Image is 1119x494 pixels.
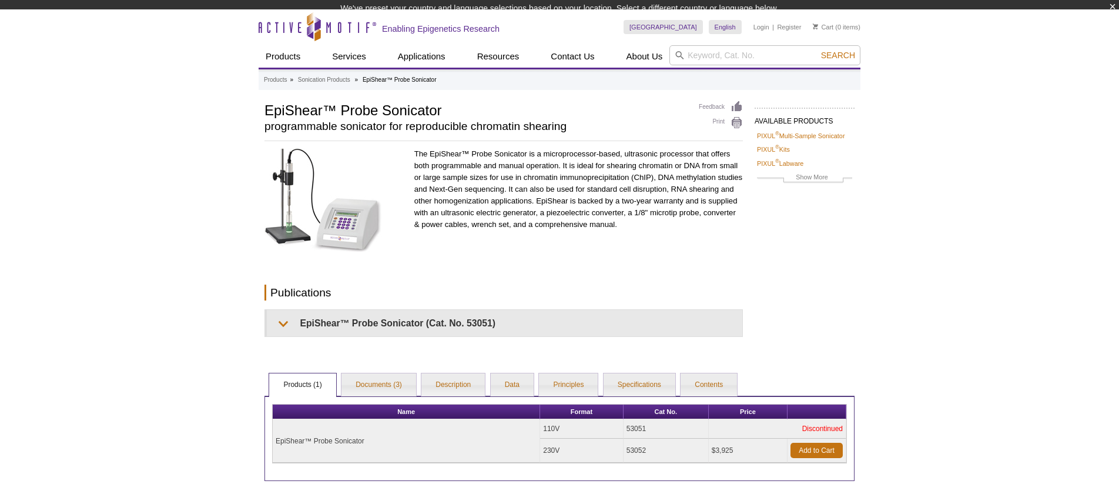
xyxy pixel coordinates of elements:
[624,419,709,439] td: 53051
[491,373,534,397] a: Data
[757,144,790,155] a: PIXUL®Kits
[624,20,703,34] a: [GEOGRAPHIC_DATA]
[259,45,307,68] a: Products
[544,45,601,68] a: Contact Us
[709,439,788,463] td: $3,925
[821,51,855,60] span: Search
[709,405,788,419] th: Price
[753,23,769,31] a: Login
[755,108,855,129] h2: AVAILABLE PRODUCTS
[790,443,843,458] a: Add to Cart
[757,131,845,141] a: PIXUL®Multi-Sample Sonicator
[264,285,743,301] h2: Publications
[540,419,624,439] td: 110V
[757,158,803,169] a: PIXUL®Labware
[777,23,801,31] a: Register
[607,9,638,36] img: Change Here
[624,439,709,463] td: 53052
[775,131,779,136] sup: ®
[539,373,598,397] a: Principles
[699,101,743,114] a: Feedback
[264,101,687,118] h1: EpiShear™ Probe Sonicator
[757,172,852,185] a: Show More
[669,45,860,65] input: Keyword, Cat. No.
[267,310,742,336] summary: EpiShear™ Probe Sonicator (Cat. No. 53051)
[363,76,437,83] li: EpiShear™ Probe Sonicator
[355,76,359,83] li: »
[540,439,624,463] td: 230V
[341,373,416,397] a: Documents (3)
[414,148,743,231] p: The EpiShear™ Probe Sonicator is a microprocessor-based, ultrasonic processor that offers both pr...
[382,24,500,34] h2: Enabling Epigenetics Research
[470,45,527,68] a: Resources
[264,75,287,85] a: Products
[290,76,293,83] li: »
[699,116,743,129] a: Print
[421,373,485,397] a: Description
[813,23,833,31] a: Cart
[391,45,453,68] a: Applications
[818,50,859,61] button: Search
[540,405,624,419] th: Format
[775,145,779,151] sup: ®
[813,20,860,34] li: (0 items)
[325,45,373,68] a: Services
[264,148,382,252] img: Click on the image for more information on the EpiShear Probe Sonicator.
[624,405,709,419] th: Cat No.
[772,20,774,34] li: |
[709,419,846,439] td: Discontinued
[273,405,540,419] th: Name
[813,24,818,29] img: Your Cart
[264,121,687,132] h2: programmable sonicator for reproducible chromatin shearing
[273,419,540,463] td: EpiShear™ Probe Sonicator
[709,20,742,34] a: English
[775,158,779,164] sup: ®
[298,75,350,85] a: Sonication Products
[269,373,336,397] a: Products (1)
[681,373,737,397] a: Contents
[619,45,670,68] a: About Us
[604,373,675,397] a: Specifications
